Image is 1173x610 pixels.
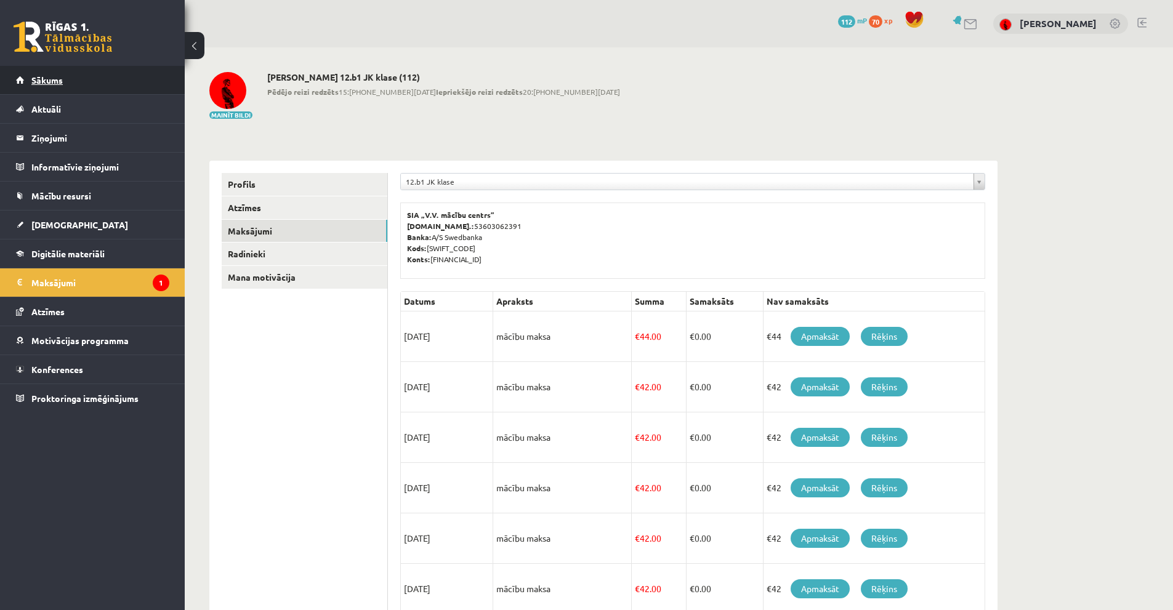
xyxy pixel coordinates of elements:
[632,463,687,513] td: 42.00
[861,529,908,548] a: Rēķins
[31,74,63,86] span: Sākums
[16,95,169,123] a: Aktuāli
[861,579,908,598] a: Rēķins
[493,412,632,463] td: mācību maksa
[267,86,620,97] span: 15:[PHONE_NUMBER][DATE] 20:[PHONE_NUMBER][DATE]
[763,412,985,463] td: €42
[690,381,695,392] span: €
[31,219,128,230] span: [DEMOGRAPHIC_DATA]
[632,362,687,412] td: 42.00
[407,221,474,231] b: [DOMAIN_NAME].:
[407,232,432,242] b: Banka:
[493,513,632,564] td: mācību maksa
[31,103,61,114] span: Aktuāli
[632,412,687,463] td: 42.00
[635,532,640,544] span: €
[493,311,632,362] td: mācību maksa
[690,583,695,594] span: €
[861,428,908,447] a: Rēķins
[690,532,695,544] span: €
[632,292,687,311] th: Summa
[16,326,169,355] a: Motivācijas programma
[31,153,169,181] legend: Informatīvie ziņojumi
[635,381,640,392] span: €
[869,15,882,28] span: 70
[209,72,246,109] img: Kristofers Bernāns
[16,124,169,152] a: Ziņojumi
[31,364,83,375] span: Konferences
[635,482,640,493] span: €
[861,377,908,396] a: Rēķins
[267,72,620,82] h2: [PERSON_NAME] 12.b1 JK klase (112)
[838,15,855,28] span: 112
[31,306,65,317] span: Atzīmes
[763,463,985,513] td: €42
[406,174,969,190] span: 12.b1 JK klase
[222,220,387,243] a: Maksājumi
[635,431,640,443] span: €
[16,153,169,181] a: Informatīvie ziņojumi
[493,463,632,513] td: mācību maksa
[686,362,763,412] td: 0.00
[407,210,495,220] b: SIA „V.V. mācību centrs”
[401,311,493,362] td: [DATE]
[16,297,169,326] a: Atzīmes
[632,311,687,362] td: 44.00
[31,393,139,404] span: Proktoringa izmēģinājums
[401,292,493,311] th: Datums
[635,583,640,594] span: €
[31,248,105,259] span: Digitālie materiāli
[686,513,763,564] td: 0.00
[407,254,430,264] b: Konts:
[861,478,908,497] a: Rēķins
[16,211,169,239] a: [DEMOGRAPHIC_DATA]
[763,292,985,311] th: Nav samaksāts
[493,292,632,311] th: Apraksts
[861,327,908,346] a: Rēķins
[763,362,985,412] td: €42
[222,173,387,196] a: Profils
[31,124,169,152] legend: Ziņojumi
[14,22,112,52] a: Rīgas 1. Tālmācības vidusskola
[401,362,493,412] td: [DATE]
[31,335,129,346] span: Motivācijas programma
[791,327,850,346] a: Apmaksāt
[632,513,687,564] td: 42.00
[267,87,339,97] b: Pēdējo reizi redzēts
[436,87,523,97] b: Iepriekšējo reizi redzēts
[222,266,387,289] a: Mana motivācija
[791,478,850,497] a: Apmaksāt
[791,579,850,598] a: Apmaksāt
[209,111,252,119] button: Mainīt bildi
[407,209,978,265] p: 53603062391 A/S Swedbanka [SWIFT_CODE] [FINANCIAL_ID]
[686,292,763,311] th: Samaksāts
[16,268,169,297] a: Maksājumi1
[31,190,91,201] span: Mācību resursi
[16,384,169,412] a: Proktoringa izmēģinājums
[407,243,427,253] b: Kods:
[16,66,169,94] a: Sākums
[763,513,985,564] td: €42
[690,331,695,342] span: €
[690,482,695,493] span: €
[690,431,695,443] span: €
[791,529,850,548] a: Apmaksāt
[401,412,493,463] td: [DATE]
[222,243,387,265] a: Radinieki
[16,182,169,210] a: Mācību resursi
[838,15,867,25] a: 112 mP
[884,15,892,25] span: xp
[686,412,763,463] td: 0.00
[857,15,867,25] span: mP
[16,355,169,383] a: Konferences
[1020,17,1097,30] a: [PERSON_NAME]
[16,239,169,268] a: Digitālie materiāli
[791,377,850,396] a: Apmaksāt
[222,196,387,219] a: Atzīmes
[31,268,169,297] legend: Maksājumi
[686,463,763,513] td: 0.00
[869,15,898,25] a: 70 xp
[791,428,850,447] a: Apmaksāt
[635,331,640,342] span: €
[493,362,632,412] td: mācību maksa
